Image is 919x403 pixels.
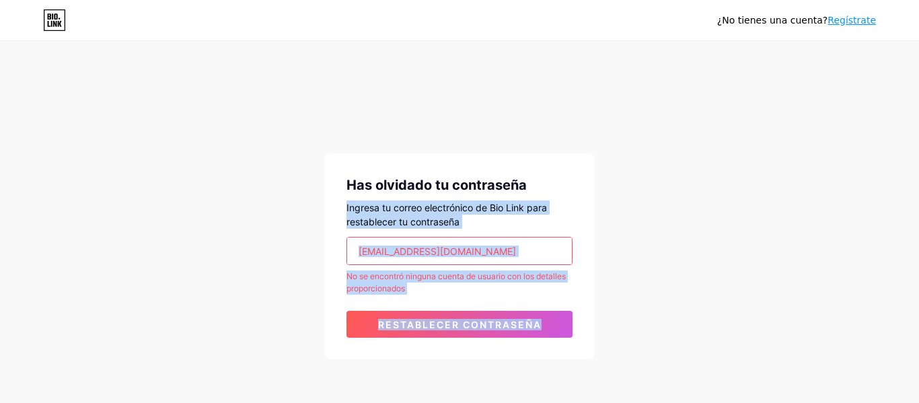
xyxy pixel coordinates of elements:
font: Ingresa tu correo electrónico de Bio Link para restablecer tu contraseña [346,202,547,227]
font: Restablecer contraseña [378,319,542,330]
font: Has olvidado tu contraseña [346,177,527,193]
a: Regístrate [828,15,876,26]
button: Restablecer contraseña [346,311,573,338]
input: Correo electrónico [347,237,572,264]
font: No se encontró ninguna cuenta de usuario con los detalles proporcionados [346,271,566,293]
font: ¿No tienes una cuenta? [717,15,828,26]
